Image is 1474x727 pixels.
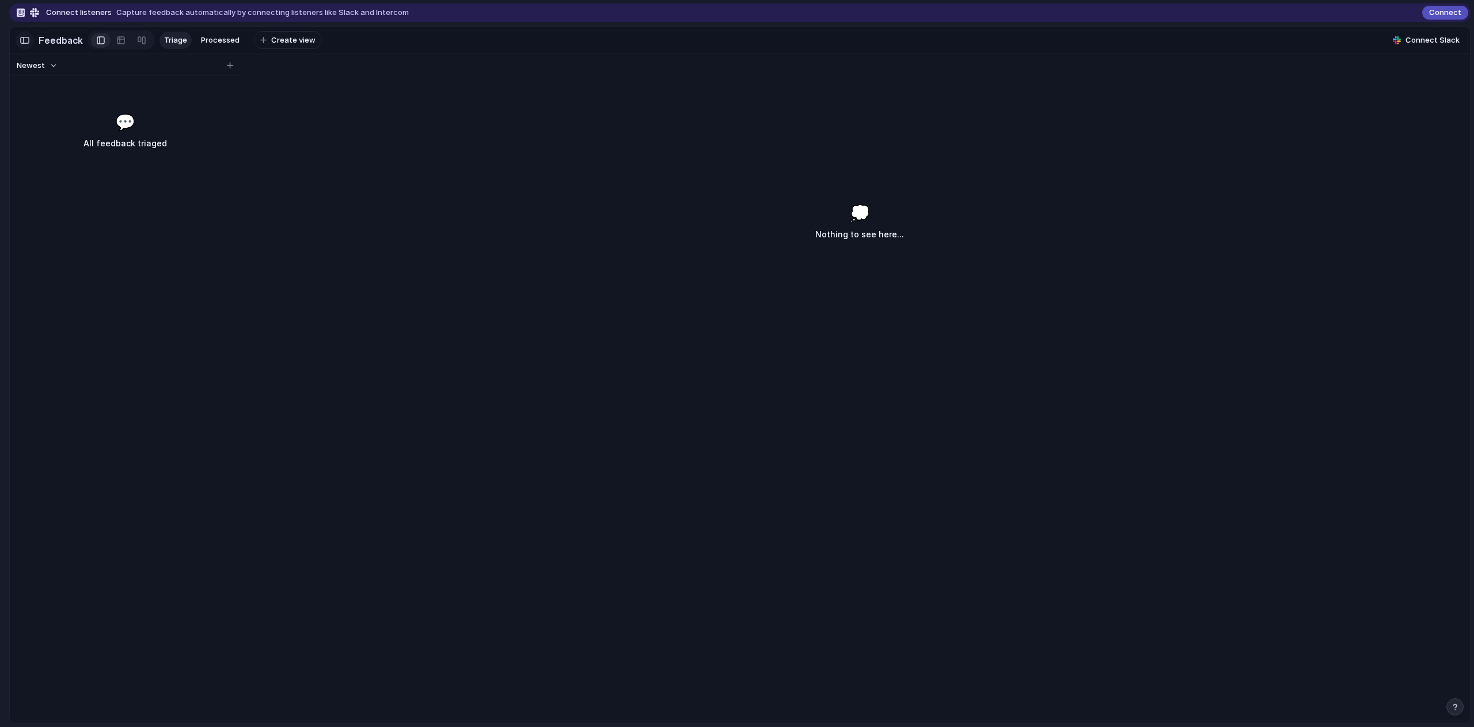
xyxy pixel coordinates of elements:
a: Processed [196,32,244,49]
button: Connect [1422,6,1468,20]
h3: All feedback triaged [37,137,213,150]
span: Connect listeners [46,7,112,18]
span: Processed [201,35,240,46]
span: Newest [17,60,45,71]
button: Newest [15,58,59,73]
span: Connect [1429,7,1461,18]
h3: Nothing to see here... [815,228,904,241]
span: 💬 [115,110,135,134]
button: Connect Slack [1388,32,1464,49]
span: Triage [164,35,187,46]
a: Triage [159,32,192,49]
span: 💭 [850,201,870,225]
h2: Feedback [39,33,83,47]
span: Capture feedback automatically by connecting listeners like Slack and Intercom [116,7,409,18]
span: Create view [271,35,316,46]
span: Connect Slack [1405,35,1460,46]
button: Create view [254,31,322,50]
